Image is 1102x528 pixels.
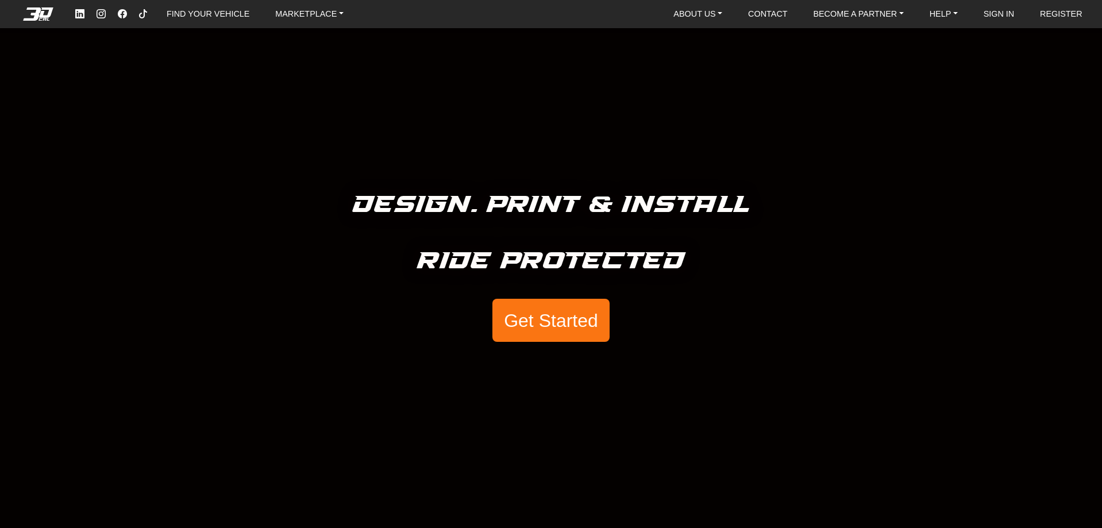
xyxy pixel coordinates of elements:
[925,5,962,23] a: HELP
[353,186,750,224] h5: Design. Print & Install
[979,5,1019,23] a: SIGN IN
[1035,5,1087,23] a: REGISTER
[417,242,685,280] h5: Ride Protected
[492,299,610,342] button: Get Started
[743,5,792,23] a: CONTACT
[669,5,727,23] a: ABOUT US
[271,5,348,23] a: MARKETPLACE
[808,5,908,23] a: BECOME A PARTNER
[162,5,254,23] a: FIND YOUR VEHICLE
